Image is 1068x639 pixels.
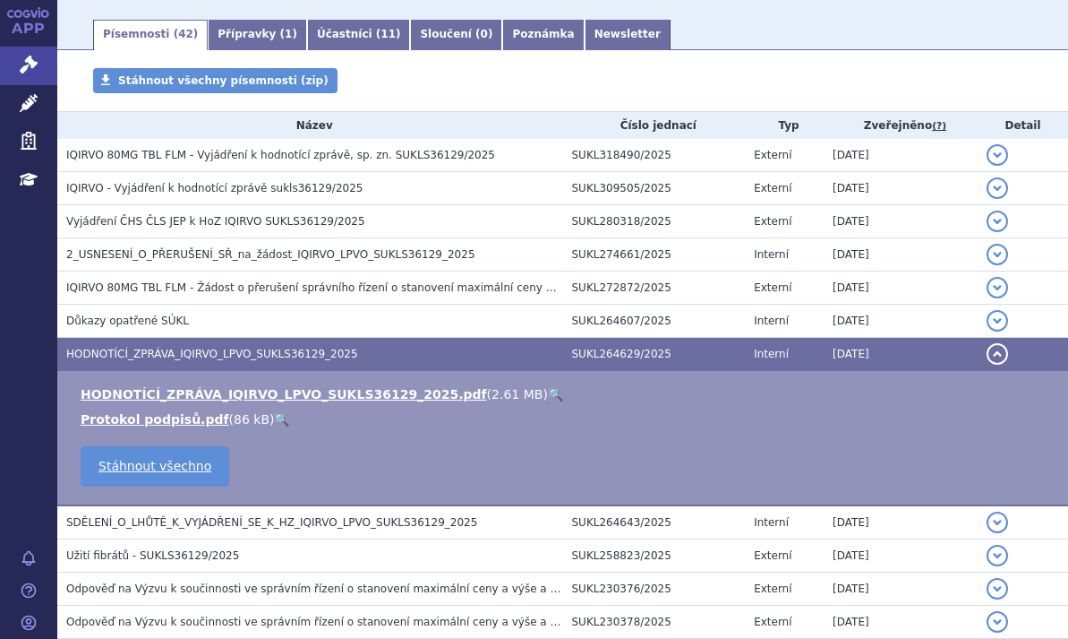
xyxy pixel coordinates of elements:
button: detail [987,177,1008,199]
span: 86 kB [234,412,269,427]
span: Interní [754,315,789,327]
span: 11 [380,28,396,40]
span: HODNOTÍCÍ_ZPRÁVA_IQIRVO_LPVO_SUKLS36129_2025 [66,348,358,360]
td: SUKL230376/2025 [563,573,746,606]
button: detail [987,244,1008,265]
td: [DATE] [824,338,978,371]
span: Odpověď na Výzvu k součinnosti ve správním řízení o stanovení maximální ceny a výše a podmínek úh... [66,616,899,628]
span: SDĚLENÍ_O_LHŮTĚ_K_VYJÁDŘENÍ_SE_K_HZ_IQIRVO_LPVO_SUKLS36129_2025 [66,516,477,529]
th: Název [57,112,563,139]
button: detail [987,343,1008,365]
th: Číslo jednací [563,112,746,139]
td: [DATE] [824,505,978,540]
td: SUKL230378/2025 [563,606,746,639]
td: [DATE] [824,205,978,238]
td: [DATE] [824,573,978,606]
button: detail [987,578,1008,600]
a: Newsletter [585,20,671,50]
span: IQIRVO 80MG TBL FLM - Vyjádření k hodnotící zprávě, sp. zn. SUKLS36129/2025 [66,149,495,161]
a: Přípravky (1) [208,20,307,50]
a: Stáhnout všechno [81,446,229,487]
td: [DATE] [824,540,978,573]
span: 42 [178,28,193,40]
span: 2_USNESENÍ_O_PŘERUŠENÍ_SŘ_na_žádost_IQIRVO_LPVO_SUKLS36129_2025 [66,248,475,261]
a: HODNOTÍCÍ_ZPRÁVA_IQIRVO_LPVO_SUKLS36129_2025.pdf [81,387,487,402]
button: detail [987,611,1008,633]
button: detail [987,545,1008,566]
td: [DATE] [824,172,978,205]
td: SUKL264643/2025 [563,505,746,540]
span: Externí [754,281,791,294]
span: Externí [754,182,791,194]
td: SUKL274661/2025 [563,238,746,272]
span: Interní [754,516,789,529]
button: detail [987,277,1008,298]
button: detail [987,144,1008,166]
td: SUKL272872/2025 [563,272,746,305]
td: [DATE] [824,606,978,639]
span: Stáhnout všechny písemnosti (zip) [118,74,329,87]
button: detail [987,211,1008,232]
td: [DATE] [824,238,978,272]
button: detail [987,512,1008,533]
span: Odpověď na Výzvu k součinnosti ve správním řízení o stanovení maximální ceny a výše a podmínek úh... [66,583,899,595]
a: 🔍 [548,387,563,402]
span: Externí [754,549,791,562]
td: SUKL258823/2025 [563,540,746,573]
a: Účastníci (11) [307,20,411,50]
span: 2.61 MB [491,387,543,402]
span: Interní [754,248,789,261]
td: [DATE] [824,139,978,172]
td: [DATE] [824,305,978,338]
td: SUKL264607/2025 [563,305,746,338]
a: Stáhnout všechny písemnosti (zip) [93,68,337,93]
li: ( ) [81,385,1050,403]
span: Užití fibrátů - SUKLS36129/2025 [66,549,239,562]
a: Písemnosti (42) [93,20,208,50]
a: 🔍 [274,412,289,427]
span: Interní [754,348,789,360]
th: Typ [745,112,824,139]
span: IQIRVO - Vyjádření k hodnotící zprávě sukls36129/2025 [66,182,363,194]
span: Důkazy opatřené SÚKL [66,315,189,327]
abbr: (?) [932,120,946,133]
span: IQIRVO 80MG TBL FLM - Žádost o přerušení správního řízení o stanovení maximální ceny a výše a pod... [66,281,799,294]
th: Zveřejněno [824,112,978,139]
span: Externí [754,583,791,595]
a: Protokol podpisů.pdf [81,412,229,427]
span: 1 [285,28,292,40]
td: SUKL318490/2025 [563,139,746,172]
span: 0 [481,28,488,40]
span: Vyjádření ČHS ČLS JEP k HoZ IQIRVO SUKLS36129/2025 [66,215,365,228]
span: Externí [754,616,791,628]
th: Detail [978,112,1068,139]
td: SUKL264629/2025 [563,338,746,371]
td: SUKL309505/2025 [563,172,746,205]
span: Externí [754,215,791,228]
a: Sloučení (0) [410,20,502,50]
a: Poznámka [502,20,584,50]
td: SUKL280318/2025 [563,205,746,238]
li: ( ) [81,410,1050,428]
td: [DATE] [824,272,978,305]
button: detail [987,310,1008,332]
span: Externí [754,149,791,161]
